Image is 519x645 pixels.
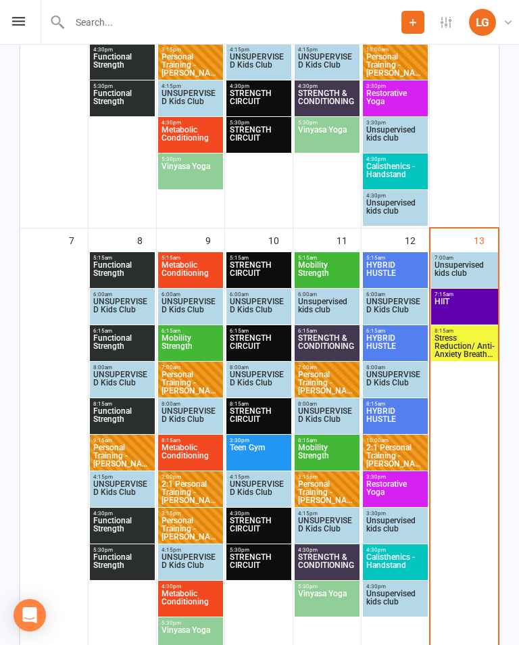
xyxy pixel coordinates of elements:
[161,261,220,285] span: Metabolic Conditioning
[161,517,220,541] span: Personal Training - [PERSON_NAME]
[93,474,152,480] span: 4:15pm
[366,53,425,77] span: Personal Training - [PERSON_NAME]
[366,510,425,517] span: 3:30pm
[93,444,152,468] span: Personal Training - [PERSON_NAME]
[297,553,357,577] span: STRENGTH & CONDITIONING
[161,291,220,297] span: 6:00am
[366,583,425,590] span: 4:30pm
[297,261,357,285] span: Mobility Strength
[297,401,357,407] span: 8:00am
[161,328,220,334] span: 6:15am
[229,297,289,322] span: UNSUPERVISED Kids Club
[93,53,152,77] span: Functional Strength
[161,547,220,553] span: 4:15pm
[229,517,289,541] span: STRENGTH CIRCUIT
[297,371,357,395] span: Personal Training - [PERSON_NAME]
[93,255,152,261] span: 5:15am
[93,407,152,431] span: Functional Strength
[161,620,220,626] span: 5:30pm
[366,364,425,371] span: 8:00am
[229,407,289,431] span: STRENGTH CIRCUIT
[161,437,220,444] span: 8:15am
[297,47,357,53] span: 4:15pm
[366,371,425,395] span: UNSUPERVISED Kids Club
[161,89,220,114] span: UNSUPERVISED Kids Club
[474,229,498,251] div: 13
[93,401,152,407] span: 8:15am
[297,444,357,468] span: Mobility Strength
[366,162,425,187] span: Calisthenics - Handstand
[434,261,495,285] span: Unsupervised kids club
[366,401,425,407] span: 8:15am
[229,444,289,468] span: Teen Gym
[366,553,425,577] span: Calisthenics - Handstand
[229,437,289,444] span: 3:30pm
[366,199,425,223] span: Unsupervised kids club
[229,553,289,577] span: STRENGTH CIRCUIT
[93,371,152,395] span: UNSUPERVISED Kids Club
[366,590,425,614] span: Unsupervised kids club
[93,83,152,89] span: 5:30pm
[229,334,289,358] span: STRENGTH CIRCUIT
[366,334,425,358] span: HYBRID HUSTLE
[268,229,293,251] div: 10
[297,83,357,89] span: 4:30pm
[366,407,425,431] span: HYBRID HUSTLE
[366,47,425,53] span: 10:00am
[93,437,152,444] span: 9:15am
[434,334,495,358] span: Stress Reduction/ Anti-Anxiety Breath work
[93,480,152,504] span: UNSUPERVISED Kids Club
[297,517,357,541] span: UNSUPERVISED Kids Club
[229,328,289,334] span: 6:15am
[93,328,152,334] span: 6:15am
[297,297,357,322] span: Unsupervised kids club
[366,193,425,199] span: 4:30pm
[434,297,495,322] span: HIIT
[93,547,152,553] span: 5:30pm
[366,547,425,553] span: 4:30pm
[161,297,220,322] span: UNSUPERVISED Kids Club
[161,47,220,53] span: 3:15pm
[229,510,289,517] span: 4:30pm
[229,474,289,480] span: 4:15pm
[161,255,220,261] span: 5:15am
[297,474,357,480] span: 3:15pm
[66,13,401,32] input: Search...
[161,480,220,504] span: 2:1 Personal Training - [PERSON_NAME] [PERSON_NAME]...
[229,255,289,261] span: 5:15am
[161,583,220,590] span: 4:30pm
[366,517,425,541] span: Unsupervised kids club
[297,291,357,297] span: 6:00am
[161,53,220,77] span: Personal Training - [PERSON_NAME]
[161,407,220,431] span: UNSUPERVISED Kids Club
[297,255,357,261] span: 5:15am
[161,553,220,577] span: UNSUPERVISED Kids Club
[93,517,152,541] span: Functional Strength
[161,510,220,517] span: 3:15pm
[366,474,425,480] span: 3:30pm
[69,229,88,251] div: 7
[297,328,357,334] span: 6:15am
[297,364,357,371] span: 7:00am
[366,297,425,322] span: UNSUPERVISED Kids Club
[229,364,289,371] span: 8:00am
[366,255,425,261] span: 5:15am
[297,480,357,504] span: Personal Training - [PERSON_NAME]
[366,444,425,468] span: 2:1 Personal Training - [PERSON_NAME] [PERSON_NAME]...
[161,156,220,162] span: 5:30pm
[161,371,220,395] span: Personal Training - [PERSON_NAME]
[366,437,425,444] span: 10:00am
[161,162,220,187] span: Vinyasa Yoga
[366,89,425,114] span: Restorative Yoga
[366,328,425,334] span: 6:15am
[14,599,46,631] div: Open Intercom Messenger
[434,328,495,334] span: 8:15am
[366,480,425,504] span: Restorative Yoga
[297,120,357,126] span: 5:30pm
[229,83,289,89] span: 4:30pm
[229,120,289,126] span: 5:30pm
[366,120,425,126] span: 3:30pm
[434,291,495,297] span: 7:15am
[366,126,425,150] span: Unsupervised kids club
[161,120,220,126] span: 4:30pm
